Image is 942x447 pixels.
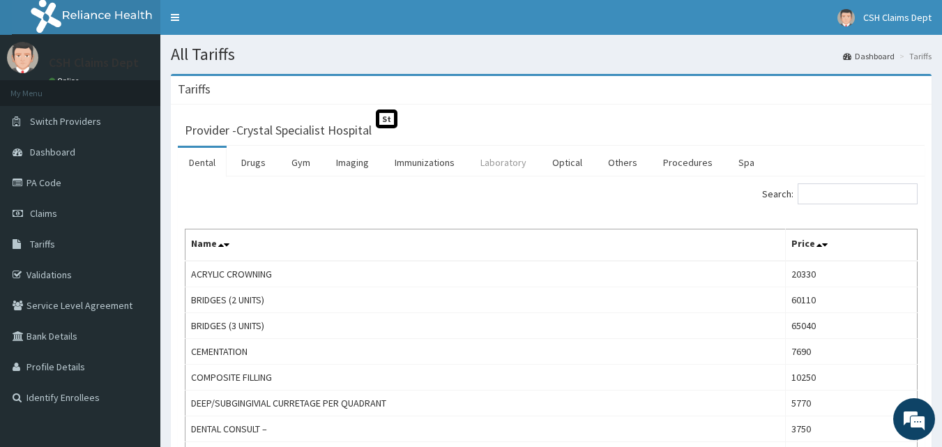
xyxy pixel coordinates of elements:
td: 10250 [785,365,917,391]
h3: Tariffs [178,83,211,96]
td: DEEP/SUBGINGIVIAL CURRETAGE PER QUADRANT [185,391,786,416]
span: CSH Claims Dept [863,11,932,24]
td: DENTAL CONSULT – [185,416,786,442]
td: 20330 [785,261,917,287]
span: Tariffs [30,238,55,250]
a: Online [49,76,82,86]
p: CSH Claims Dept [49,56,139,69]
a: Imaging [325,148,380,177]
td: 3750 [785,416,917,442]
span: Switch Providers [30,115,101,128]
td: BRIDGES (3 UNITS) [185,313,786,339]
h1: All Tariffs [171,45,932,63]
td: 5770 [785,391,917,416]
a: Others [597,148,648,177]
img: User Image [837,9,855,26]
a: Gym [280,148,321,177]
a: Dashboard [843,50,895,62]
td: ACRYLIC CROWNING [185,261,786,287]
a: Procedures [652,148,724,177]
li: Tariffs [896,50,932,62]
span: Claims [30,207,57,220]
span: St [376,109,397,128]
a: Spa [727,148,766,177]
input: Search: [798,183,918,204]
span: Dashboard [30,146,75,158]
a: Drugs [230,148,277,177]
a: Laboratory [469,148,538,177]
td: COMPOSITE FILLING [185,365,786,391]
td: 60110 [785,287,917,313]
a: Dental [178,148,227,177]
label: Search: [762,183,918,204]
a: Optical [541,148,593,177]
h3: Provider - Crystal Specialist Hospital [185,124,372,137]
th: Name [185,229,786,262]
th: Price [785,229,917,262]
td: 65040 [785,313,917,339]
td: CEMENTATION [185,339,786,365]
td: 7690 [785,339,917,365]
td: BRIDGES (2 UNITS) [185,287,786,313]
a: Immunizations [383,148,466,177]
img: User Image [7,42,38,73]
